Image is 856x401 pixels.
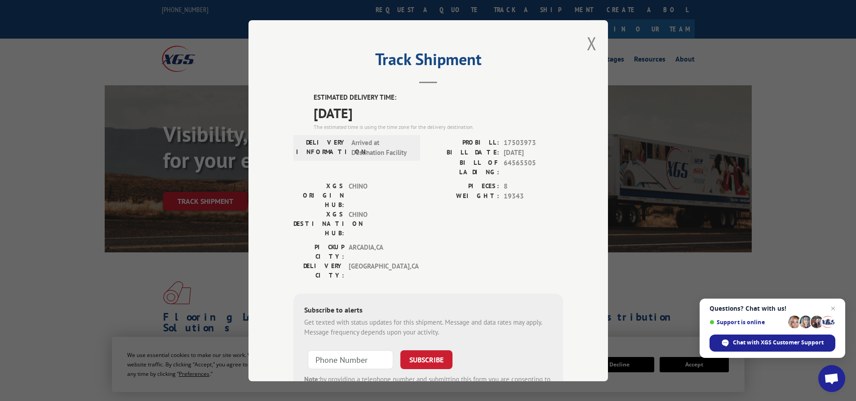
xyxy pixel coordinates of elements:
div: Open chat [818,365,845,392]
label: BILL DATE: [428,148,499,158]
strong: Note: [304,375,320,383]
span: [GEOGRAPHIC_DATA] , CA [349,261,409,280]
label: ESTIMATED DELIVERY TIME: [314,93,563,103]
div: Get texted with status updates for this shipment. Message and data rates may apply. Message frequ... [304,317,552,337]
label: PROBILL: [428,137,499,148]
label: XGS ORIGIN HUB: [293,181,344,209]
label: WEIGHT: [428,191,499,202]
span: Questions? Chat with us! [710,305,835,312]
span: ARCADIA , CA [349,242,409,261]
label: XGS DESTINATION HUB: [293,209,344,238]
label: PICKUP CITY: [293,242,344,261]
span: 19343 [504,191,563,202]
span: Support is online [710,319,785,326]
div: Chat with XGS Customer Support [710,335,835,352]
label: PIECES: [428,181,499,191]
div: The estimated time is using the time zone for the delivery destination. [314,123,563,131]
span: Close chat [828,303,838,314]
input: Phone Number [308,350,393,369]
label: DELIVERY INFORMATION: [296,137,347,158]
button: Close modal [587,31,597,55]
span: 64565505 [504,158,563,176]
span: CHINO [349,181,409,209]
button: SUBSCRIBE [400,350,452,369]
span: CHINO [349,209,409,238]
label: BILL OF LADING: [428,158,499,176]
h2: Track Shipment [293,53,563,70]
div: Subscribe to alerts [304,304,552,317]
span: 8 [504,181,563,191]
span: 17503973 [504,137,563,148]
label: DELIVERY CITY: [293,261,344,280]
span: Chat with XGS Customer Support [733,339,824,347]
span: Arrived at Destination Facility [351,137,412,158]
span: [DATE] [314,102,563,123]
span: [DATE] [504,148,563,158]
